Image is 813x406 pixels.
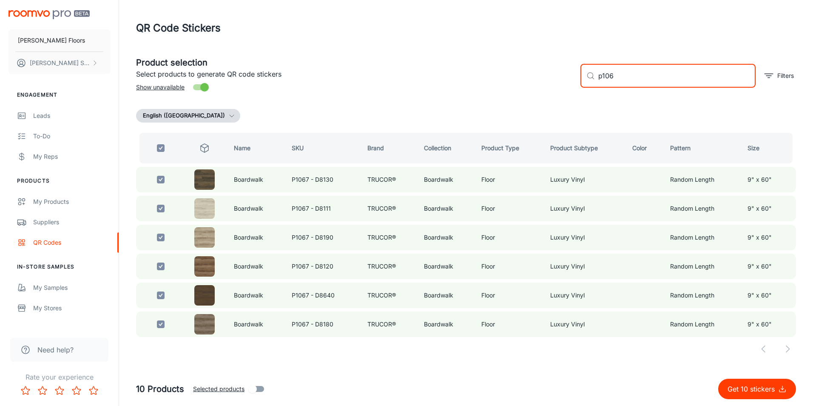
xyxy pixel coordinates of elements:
button: [PERSON_NAME] Floors [9,29,110,51]
th: Color [625,133,663,163]
div: Suppliers [33,217,110,227]
td: Random Length [663,167,741,192]
td: Floor [475,254,543,279]
div: Leads [33,111,110,120]
th: Brand [361,133,417,163]
td: P1067 - D8180 [285,312,361,337]
h1: QR Code Stickers [136,20,221,36]
button: Rate 3 star [51,382,68,399]
input: Search by SKU, brand, collection... [598,64,756,88]
div: To-do [33,132,110,141]
td: Floor [475,196,543,221]
td: 9" x 60" [741,225,796,250]
button: Rate 1 star [17,382,34,399]
td: TRUCOR® [361,254,417,279]
img: Roomvo PRO Beta [9,10,90,19]
td: Boardwalk [227,254,284,279]
th: SKU [285,133,361,163]
th: Product Subtype [543,133,625,163]
td: Luxury Vinyl [543,196,625,221]
td: Random Length [663,312,741,337]
span: Show unavailable [136,83,185,92]
td: P1067 - D8190 [285,225,361,250]
td: Random Length [663,283,741,308]
td: P1067 - D8120 [285,254,361,279]
button: [PERSON_NAME] Small [9,52,110,74]
div: My Samples [33,283,110,292]
button: Rate 4 star [68,382,85,399]
p: Filters [777,71,794,80]
p: [PERSON_NAME] Small [30,58,90,68]
td: Luxury Vinyl [543,283,625,308]
td: Random Length [663,196,741,221]
td: TRUCOR® [361,167,417,192]
p: Get 10 stickers [728,384,778,394]
td: P1067 - D8130 [285,167,361,192]
td: 9" x 60" [741,196,796,221]
th: Pattern [663,133,741,163]
td: 9" x 60" [741,283,796,308]
td: Luxury Vinyl [543,167,625,192]
td: 9" x 60" [741,254,796,279]
td: Floor [475,312,543,337]
div: My Products [33,197,110,206]
div: My Reps [33,152,110,161]
td: Luxury Vinyl [543,254,625,279]
td: Luxury Vinyl [543,312,625,337]
td: Boardwalk [417,167,475,192]
div: QR Codes [33,238,110,247]
td: TRUCOR® [361,225,417,250]
td: Boardwalk [227,283,284,308]
td: Floor [475,225,543,250]
td: P1067 - D8640 [285,283,361,308]
td: P1067 - D8111 [285,196,361,221]
td: TRUCOR® [361,196,417,221]
th: Product Type [475,133,543,163]
td: Boardwalk [417,254,475,279]
td: 9" x 60" [741,312,796,337]
td: 9" x 60" [741,167,796,192]
h5: 10 Products [136,383,184,395]
td: Boardwalk [417,283,475,308]
span: Selected products [193,384,244,394]
p: Select products to generate QR code stickers [136,69,574,79]
td: Boardwalk [227,167,284,192]
td: Boardwalk [417,312,475,337]
td: Boardwalk [227,225,284,250]
th: Size [741,133,796,163]
p: [PERSON_NAME] Floors [18,36,85,45]
td: Floor [475,283,543,308]
p: Rate your experience [7,372,112,382]
h5: Product selection [136,56,574,69]
td: Random Length [663,254,741,279]
td: Boardwalk [227,196,284,221]
td: Boardwalk [417,196,475,221]
button: Get 10 stickers [718,379,796,399]
button: Rate 2 star [34,382,51,399]
button: Rate 5 star [85,382,102,399]
td: Luxury Vinyl [543,225,625,250]
th: Name [227,133,284,163]
td: TRUCOR® [361,283,417,308]
td: Boardwalk [227,312,284,337]
span: Need help? [37,345,74,355]
button: English ([GEOGRAPHIC_DATA]) [136,109,240,123]
td: Random Length [663,225,741,250]
div: My Stores [33,303,110,313]
td: TRUCOR® [361,312,417,337]
td: Floor [475,167,543,192]
th: Collection [417,133,475,163]
button: filter [762,69,796,83]
td: Boardwalk [417,225,475,250]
